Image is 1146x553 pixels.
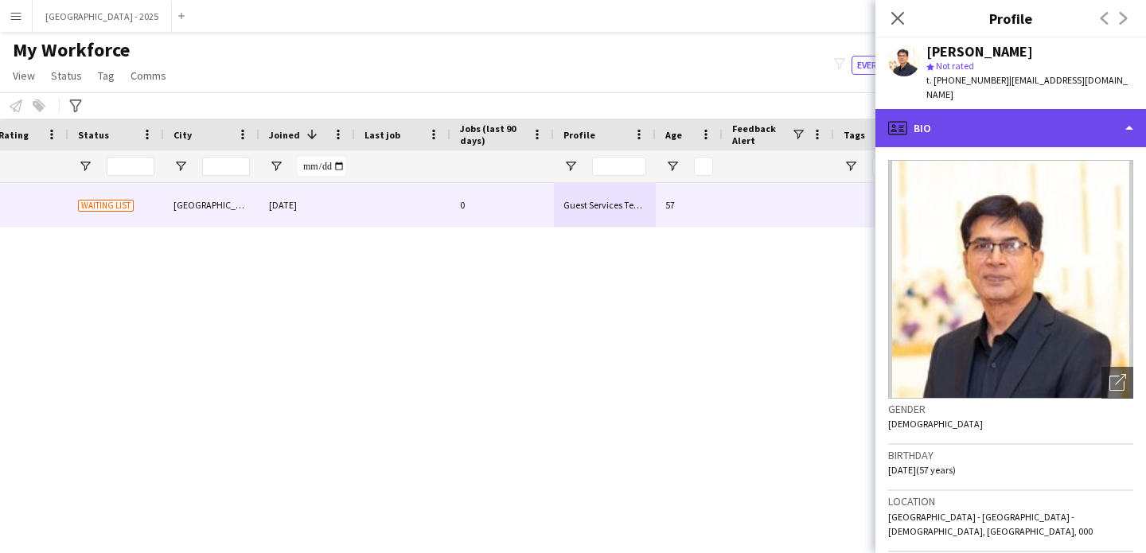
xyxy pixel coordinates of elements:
[694,157,713,176] input: Age Filter Input
[98,68,115,83] span: Tag
[888,511,1093,537] span: [GEOGRAPHIC_DATA] - [GEOGRAPHIC_DATA] - [DEMOGRAPHIC_DATA], [GEOGRAPHIC_DATA], 000
[78,129,109,141] span: Status
[1101,367,1133,399] div: Open photos pop-in
[164,183,259,227] div: [GEOGRAPHIC_DATA]
[173,159,188,173] button: Open Filter Menu
[33,1,172,32] button: [GEOGRAPHIC_DATA] - 2025
[92,65,121,86] a: Tag
[875,109,1146,147] div: Bio
[554,183,656,227] div: Guest Services Team
[173,129,192,141] span: City
[66,96,85,115] app-action-btn: Advanced filters
[888,402,1133,416] h3: Gender
[107,157,154,176] input: Status Filter Input
[852,56,936,75] button: Everyone12,805
[78,159,92,173] button: Open Filter Menu
[131,68,166,83] span: Comms
[732,123,791,146] span: Feedback Alert
[450,183,554,227] div: 0
[45,65,88,86] a: Status
[298,157,345,176] input: Joined Filter Input
[665,129,682,141] span: Age
[875,8,1146,29] h3: Profile
[844,129,865,141] span: Tags
[872,157,920,176] input: Tags Filter Input
[656,183,723,227] div: 57
[259,183,355,227] div: [DATE]
[665,159,680,173] button: Open Filter Menu
[13,68,35,83] span: View
[844,159,858,173] button: Open Filter Menu
[78,200,134,212] span: Waiting list
[563,129,595,141] span: Profile
[926,74,1128,100] span: | [EMAIL_ADDRESS][DOMAIN_NAME]
[888,464,956,476] span: [DATE] (57 years)
[592,157,646,176] input: Profile Filter Input
[888,160,1133,399] img: Crew avatar or photo
[936,60,974,72] span: Not rated
[269,129,300,141] span: Joined
[124,65,173,86] a: Comms
[13,38,130,62] span: My Workforce
[563,159,578,173] button: Open Filter Menu
[364,129,400,141] span: Last job
[888,448,1133,462] h3: Birthday
[888,494,1133,508] h3: Location
[888,418,983,430] span: [DEMOGRAPHIC_DATA]
[202,157,250,176] input: City Filter Input
[926,74,1009,86] span: t. [PHONE_NUMBER]
[269,159,283,173] button: Open Filter Menu
[6,65,41,86] a: View
[926,45,1033,59] div: [PERSON_NAME]
[460,123,525,146] span: Jobs (last 90 days)
[51,68,82,83] span: Status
